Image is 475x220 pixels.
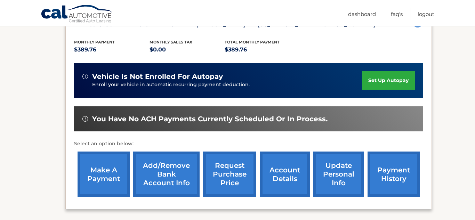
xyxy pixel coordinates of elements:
span: vehicle is not enrolled for autopay [92,72,223,81]
p: $389.76 [74,45,150,55]
p: $389.76 [225,45,300,55]
span: Monthly sales Tax [150,40,192,44]
p: Enroll your vehicle in automatic recurring payment deduction. [92,81,362,89]
p: Select an option below: [74,140,423,148]
a: request purchase price [203,152,256,197]
a: Logout [418,8,434,20]
span: You have no ACH payments currently scheduled or in process. [92,115,328,123]
img: alert-white.svg [82,74,88,79]
a: Dashboard [348,8,376,20]
a: FAQ's [391,8,403,20]
a: make a payment [78,152,130,197]
span: Total Monthly Payment [225,40,280,44]
a: account details [260,152,310,197]
span: Monthly Payment [74,40,115,44]
a: Cal Automotive [41,5,114,25]
a: update personal info [313,152,364,197]
a: payment history [368,152,420,197]
a: Add/Remove bank account info [133,152,200,197]
img: alert-white.svg [82,116,88,122]
p: $0.00 [150,45,225,55]
a: set up autopay [362,71,415,90]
